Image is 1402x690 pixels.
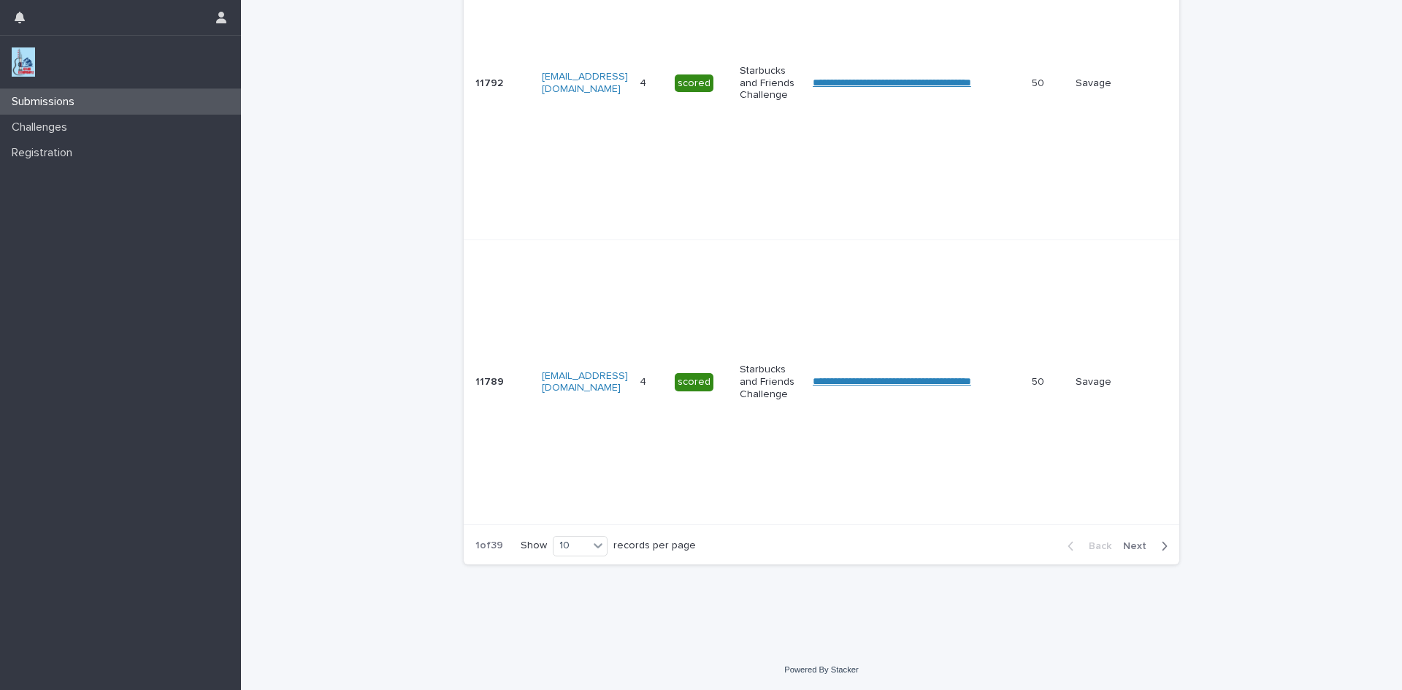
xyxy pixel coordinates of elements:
[613,540,696,552] p: records per page
[1123,541,1155,551] span: Next
[640,74,649,90] p: 4
[6,146,84,160] p: Registration
[475,74,506,90] p: 11792
[464,528,515,564] p: 1 of 39
[475,373,507,388] p: 11789
[740,65,801,101] p: Starbucks and Friends Challenge
[542,371,628,394] a: [EMAIL_ADDRESS][DOMAIN_NAME]
[542,72,628,94] a: [EMAIL_ADDRESS][DOMAIN_NAME]
[1117,540,1179,553] button: Next
[1032,74,1047,90] p: 50
[12,47,35,77] img: jxsLJbdS1eYBI7rVAS4p
[740,364,801,400] p: Starbucks and Friends Challenge
[6,95,86,109] p: Submissions
[1076,77,1176,90] p: Savage
[675,373,713,391] div: scored
[784,665,858,674] a: Powered By Stacker
[521,540,547,552] p: Show
[1056,540,1117,553] button: Back
[1076,376,1176,388] p: Savage
[640,373,649,388] p: 4
[6,120,79,134] p: Challenges
[553,538,589,553] div: 10
[1080,541,1111,551] span: Back
[1032,373,1047,388] p: 50
[675,74,713,93] div: scored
